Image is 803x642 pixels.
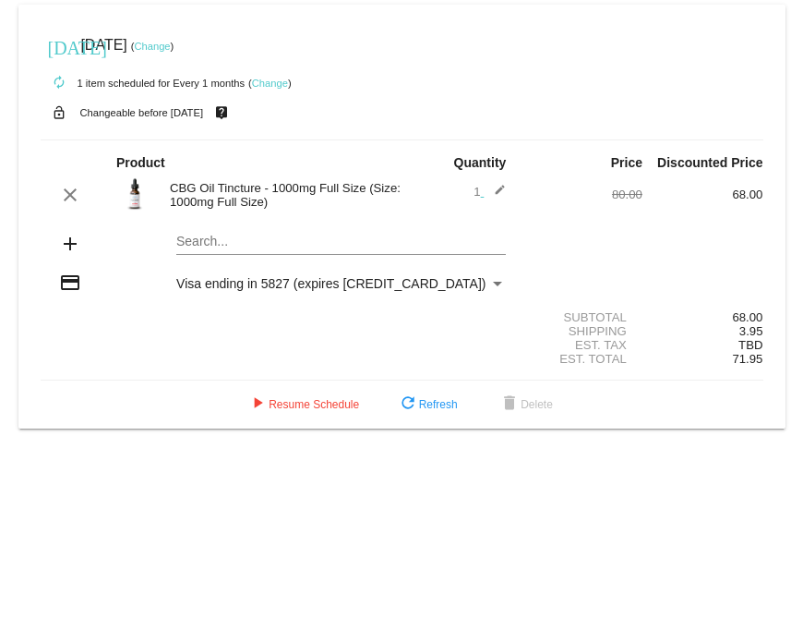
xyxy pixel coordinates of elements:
input: Search... [176,235,506,249]
button: Resume Schedule [232,388,374,421]
mat-icon: add [59,233,81,255]
div: Est. Tax [521,338,642,352]
span: Resume Schedule [246,398,359,411]
small: 1 item scheduled for Every 1 months [41,78,246,89]
mat-icon: delete [498,394,521,416]
small: ( ) [131,41,174,52]
button: Delete [484,388,568,421]
span: 1 [473,185,506,199]
small: ( ) [248,78,292,89]
strong: Product [116,155,165,170]
small: Changeable before [DATE] [80,107,204,118]
div: Subtotal [521,310,642,324]
strong: Quantity [454,155,507,170]
mat-icon: [DATE] [48,35,70,57]
a: Change [252,78,288,89]
span: Delete [498,398,553,411]
div: 68.00 [642,188,763,201]
strong: Discounted Price [657,155,762,170]
strong: Price [611,155,642,170]
mat-icon: edit [484,184,506,206]
span: Visa ending in 5827 (expires [CREDIT_CARD_DATA]) [176,276,485,291]
div: 80.00 [521,188,642,201]
a: Change [134,41,170,52]
div: Shipping [521,324,642,338]
button: Refresh [382,388,473,421]
div: Est. Total [521,352,642,366]
mat-icon: lock_open [48,101,70,125]
span: 71.95 [732,352,762,366]
div: 68.00 [642,310,763,324]
mat-select: Payment Method [176,276,506,291]
mat-icon: live_help [210,101,233,125]
mat-icon: autorenew [48,72,70,94]
mat-icon: refresh [397,394,419,416]
mat-icon: credit_card [59,272,81,294]
span: TBD [738,338,762,352]
span: [DATE] [80,37,126,53]
span: 3.95 [739,324,763,338]
mat-icon: play_arrow [246,394,269,416]
span: Refresh [397,398,458,411]
mat-icon: clear [59,184,81,206]
img: CBG-product-thumbnail.png [116,175,153,212]
div: CBG Oil Tincture - 1000mg Full Size (Size: 1000mg Full Size) [161,181,401,209]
